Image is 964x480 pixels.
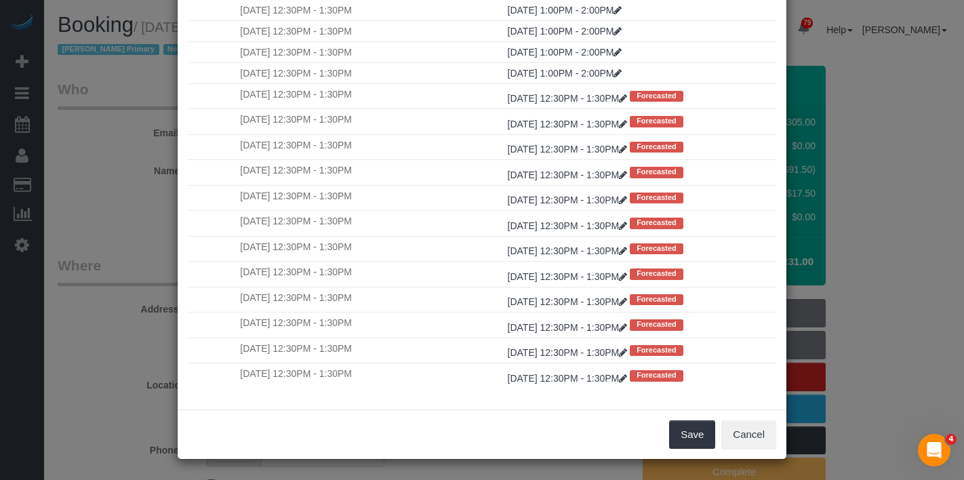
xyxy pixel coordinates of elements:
[630,319,683,330] span: Forecasted
[508,93,630,104] a: [DATE] 12:30PM - 1:30PM
[630,142,683,153] span: Forecasted
[630,345,683,356] span: Forecasted
[721,420,776,449] button: Cancel
[508,68,622,79] a: [DATE] 1:00PM - 2:00PM
[669,420,715,449] button: Save
[237,262,504,287] td: [DATE] 12:30PM - 1:30PM
[237,20,504,41] td: [DATE] 12:30PM - 1:30PM
[237,134,504,159] td: [DATE] 12:30PM - 1:30PM
[237,338,504,363] td: [DATE] 12:30PM - 1:30PM
[237,287,504,312] td: [DATE] 12:30PM - 1:30PM
[630,167,683,178] span: Forecasted
[237,83,504,108] td: [DATE] 12:30PM - 1:30PM
[237,313,504,338] td: [DATE] 12:30PM - 1:30PM
[508,26,622,37] a: [DATE] 1:00PM - 2:00PM
[946,434,957,445] span: 4
[237,363,504,388] td: [DATE] 12:30PM - 1:30PM
[508,47,622,58] a: [DATE] 1:00PM - 2:00PM
[918,434,950,466] iframe: Intercom live chat
[630,243,683,254] span: Forecasted
[508,271,630,282] a: [DATE] 12:30PM - 1:30PM
[630,193,683,203] span: Forecasted
[237,109,504,134] td: [DATE] 12:30PM - 1:30PM
[630,294,683,305] span: Forecasted
[237,211,504,236] td: [DATE] 12:30PM - 1:30PM
[508,373,630,384] a: [DATE] 12:30PM - 1:30PM
[508,195,630,205] a: [DATE] 12:30PM - 1:30PM
[508,119,630,129] a: [DATE] 12:30PM - 1:30PM
[508,5,622,16] a: [DATE] 1:00PM - 2:00PM
[237,160,504,185] td: [DATE] 12:30PM - 1:30PM
[237,185,504,210] td: [DATE] 12:30PM - 1:30PM
[508,220,630,231] a: [DATE] 12:30PM - 1:30PM
[508,245,630,256] a: [DATE] 12:30PM - 1:30PM
[508,296,630,307] a: [DATE] 12:30PM - 1:30PM
[508,169,630,180] a: [DATE] 12:30PM - 1:30PM
[508,144,630,155] a: [DATE] 12:30PM - 1:30PM
[508,322,630,333] a: [DATE] 12:30PM - 1:30PM
[237,41,504,62] td: [DATE] 12:30PM - 1:30PM
[630,91,683,102] span: Forecasted
[630,218,683,228] span: Forecasted
[508,347,630,358] a: [DATE] 12:30PM - 1:30PM
[237,236,504,261] td: [DATE] 12:30PM - 1:30PM
[237,62,504,83] td: [DATE] 12:30PM - 1:30PM
[630,268,683,279] span: Forecasted
[630,370,683,381] span: Forecasted
[630,116,683,127] span: Forecasted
